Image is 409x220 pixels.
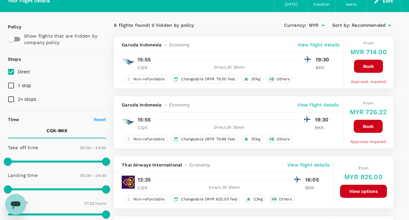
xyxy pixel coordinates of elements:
span: Changeable (MYR 79.99 fee) [178,136,238,142]
span: + 5 [268,76,275,82]
span: Garuda Indonesia [122,41,161,48]
span: Approval required [350,139,386,144]
button: View options [340,185,387,198]
button: Book [354,120,383,133]
span: 27.20 hours [84,201,106,206]
div: Non-refundable [123,195,168,203]
div: +4Others [269,195,295,203]
p: CGK [138,184,154,191]
p: CGK [138,64,154,71]
h6: MYR 726.22 [350,107,387,117]
div: 8 flights found | 0 hidden by policy [114,22,253,29]
span: 00:00 - 24:00 [80,146,106,150]
div: traveller [313,1,330,8]
div: Direct , 3h 35min [158,124,300,131]
p: BKK [305,184,321,191]
img: TG [122,176,135,189]
span: 30kg [249,76,263,82]
span: Recommended [352,22,386,29]
div: Direct , 3h 30min [158,184,291,191]
p: 19:30 [315,116,331,124]
strong: Stops [8,56,21,62]
span: Economy [189,162,210,168]
span: + 4 [270,196,278,202]
span: - [162,41,169,48]
span: 23kg [251,196,265,202]
span: Others [274,76,292,82]
span: + 5 [268,136,275,142]
span: Non-refundable [131,136,167,142]
span: 1 stop [18,83,31,88]
div: +5Others [266,75,293,83]
p: BKK [315,124,331,131]
p: View flight details [297,102,339,108]
p: 16:05 [305,176,321,184]
span: Sort by : [332,22,350,29]
p: Take off time [8,144,38,151]
div: Direct , 3h 35min [158,64,301,71]
div: Changeable (MYR 79.99 fee) [171,135,238,143]
button: Book [354,60,383,73]
p: Reset [94,116,106,123]
span: From [363,101,373,105]
span: From [363,41,374,45]
span: Others [274,136,292,142]
div: 30kg [241,75,263,83]
p: Time [8,116,19,123]
p: 12:35 [138,176,151,184]
span: From [359,166,369,170]
p: View flight details [287,162,329,168]
span: Non-refundable [131,76,167,82]
span: Economy [169,102,190,108]
span: 30kg [249,136,263,142]
div: +5Others [266,135,293,143]
span: - [182,162,189,168]
span: Others [276,196,294,202]
div: Changeable (MYR 79.00 fee) [171,75,238,83]
span: Thai Airways International [122,162,182,168]
img: GA [122,116,135,129]
span: Economy [169,41,190,48]
span: 00:00 - 24:00 [80,173,106,178]
div: 30kg [241,135,263,143]
button: Open [319,21,328,30]
div: [DATE] [285,1,298,8]
h6: MYR 714.00 [350,47,387,57]
span: Currency : [284,22,306,29]
span: Approval required [351,79,387,84]
span: Direct [18,69,30,74]
p: Policy [8,24,14,30]
div: seats [346,1,356,8]
p: CGK - BKK [47,127,68,134]
p: 15:55 [138,116,151,124]
p: 15:55 [138,56,151,64]
p: View flight details [298,41,340,48]
span: 2+ stops [18,97,36,102]
p: BKK [316,64,332,71]
div: Changeable (MYR 632.00 fee) [171,195,240,203]
div: Non-refundable [123,75,168,83]
span: Non-refundable [131,196,167,202]
span: Changeable (MYR 79.00 fee) [178,76,238,82]
span: - [162,102,169,108]
p: 19:30 [316,56,332,64]
div: 23kg [243,195,266,203]
iframe: Button to launch messaging window [5,194,26,215]
div: Non-refundable [123,135,168,143]
p: Landing time [8,172,38,179]
h6: MYR 825.00 [344,172,383,182]
span: Garuda Indonesia [122,102,161,108]
img: GA [122,55,135,69]
span: Changeable (MYR 632.00 fee) [178,196,240,202]
p: CGK [138,124,154,131]
p: Show flights that are hidden by company policy [24,33,102,46]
